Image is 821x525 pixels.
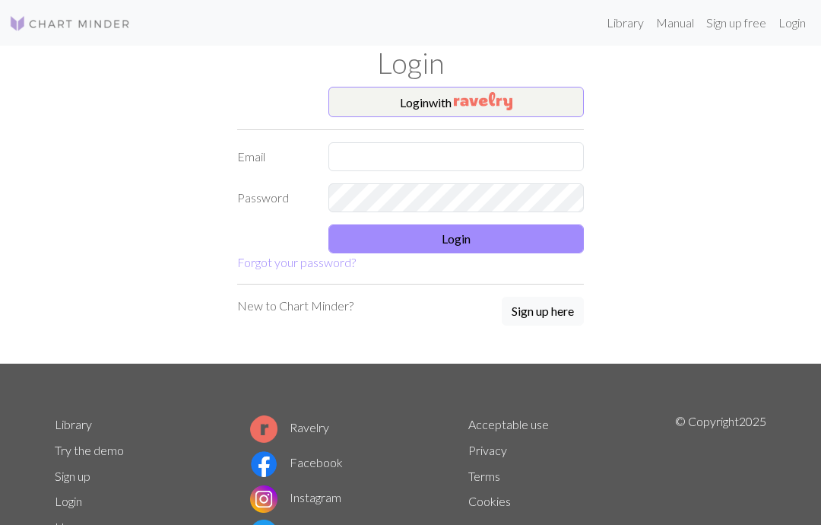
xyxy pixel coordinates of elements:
[328,224,584,253] button: Login
[650,8,700,38] a: Manual
[228,142,319,171] label: Email
[700,8,772,38] a: Sign up free
[46,46,775,81] h1: Login
[601,8,650,38] a: Library
[250,485,277,513] img: Instagram logo
[55,417,92,431] a: Library
[250,415,277,443] img: Ravelry logo
[502,297,584,326] button: Sign up here
[468,417,549,431] a: Acceptable use
[250,420,329,434] a: Ravelry
[228,183,319,212] label: Password
[468,443,507,457] a: Privacy
[250,490,341,504] a: Instagram
[502,297,584,327] a: Sign up here
[468,494,511,508] a: Cookies
[55,443,124,457] a: Try the demo
[772,8,812,38] a: Login
[55,469,90,483] a: Sign up
[328,87,584,117] button: Loginwith
[237,297,353,315] p: New to Chart Minder?
[9,14,131,33] img: Logo
[468,469,500,483] a: Terms
[55,494,82,508] a: Login
[250,450,277,478] img: Facebook logo
[454,92,512,110] img: Ravelry
[237,255,356,269] a: Forgot your password?
[250,455,343,469] a: Facebook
